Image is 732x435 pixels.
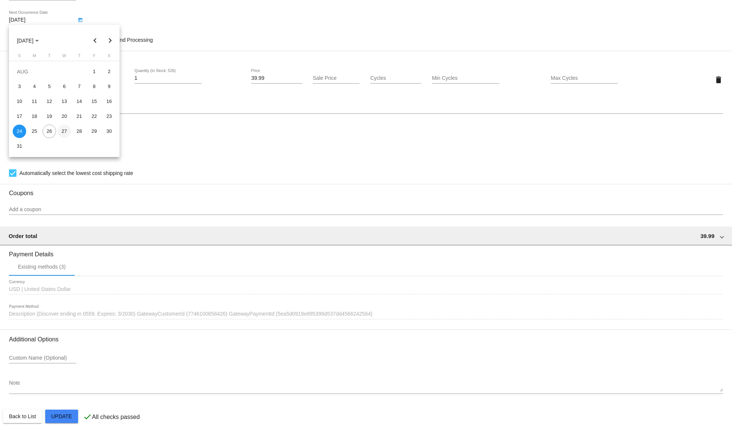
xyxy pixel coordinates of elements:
td: August 12, 2025 [42,94,57,109]
div: 3 [13,80,26,93]
td: August 17, 2025 [12,109,27,124]
td: August 22, 2025 [87,109,102,124]
th: Sunday [12,53,27,61]
div: 4 [28,80,41,93]
div: 2 [102,65,116,78]
div: 14 [72,95,86,108]
td: August 2, 2025 [102,64,117,79]
td: August 21, 2025 [72,109,87,124]
div: 15 [87,95,101,108]
td: August 4, 2025 [27,79,42,94]
div: 18 [28,110,41,123]
div: 30 [102,125,116,138]
td: AUG [12,64,87,79]
td: August 7, 2025 [72,79,87,94]
span: [DATE] [17,38,39,44]
td: August 11, 2025 [27,94,42,109]
th: Monday [27,53,42,61]
div: 16 [102,95,116,108]
div: 28 [72,125,86,138]
th: Friday [87,53,102,61]
td: August 1, 2025 [87,64,102,79]
td: August 28, 2025 [72,124,87,139]
button: Choose month and year [11,33,45,48]
td: August 15, 2025 [87,94,102,109]
td: August 5, 2025 [42,79,57,94]
div: 10 [13,95,26,108]
button: Previous month [88,33,103,48]
td: August 3, 2025 [12,79,27,94]
td: August 10, 2025 [12,94,27,109]
td: August 6, 2025 [57,79,72,94]
div: 24 [13,125,26,138]
td: August 30, 2025 [102,124,117,139]
div: 29 [87,125,101,138]
div: 9 [102,80,116,93]
td: August 27, 2025 [57,124,72,139]
td: August 23, 2025 [102,109,117,124]
td: August 24, 2025 [12,124,27,139]
td: August 9, 2025 [102,79,117,94]
div: 27 [58,125,71,138]
div: 25 [28,125,41,138]
td: August 19, 2025 [42,109,57,124]
td: August 16, 2025 [102,94,117,109]
div: 6 [58,80,71,93]
td: August 8, 2025 [87,79,102,94]
th: Tuesday [42,53,57,61]
td: August 13, 2025 [57,94,72,109]
button: Next month [103,33,118,48]
div: 8 [87,80,101,93]
div: 11 [28,95,41,108]
th: Wednesday [57,53,72,61]
div: 17 [13,110,26,123]
td: August 20, 2025 [57,109,72,124]
th: Thursday [72,53,87,61]
div: 23 [102,110,116,123]
div: 12 [43,95,56,108]
div: 21 [72,110,86,123]
div: 26 [43,125,56,138]
td: August 26, 2025 [42,124,57,139]
div: 22 [87,110,101,123]
div: 1 [87,65,101,78]
td: August 25, 2025 [27,124,42,139]
th: Saturday [102,53,117,61]
div: 7 [72,80,86,93]
td: August 18, 2025 [27,109,42,124]
td: August 29, 2025 [87,124,102,139]
td: August 31, 2025 [12,139,27,154]
div: 5 [43,80,56,93]
div: 20 [58,110,71,123]
div: 13 [58,95,71,108]
td: August 14, 2025 [72,94,87,109]
div: 19 [43,110,56,123]
div: 31 [13,140,26,153]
